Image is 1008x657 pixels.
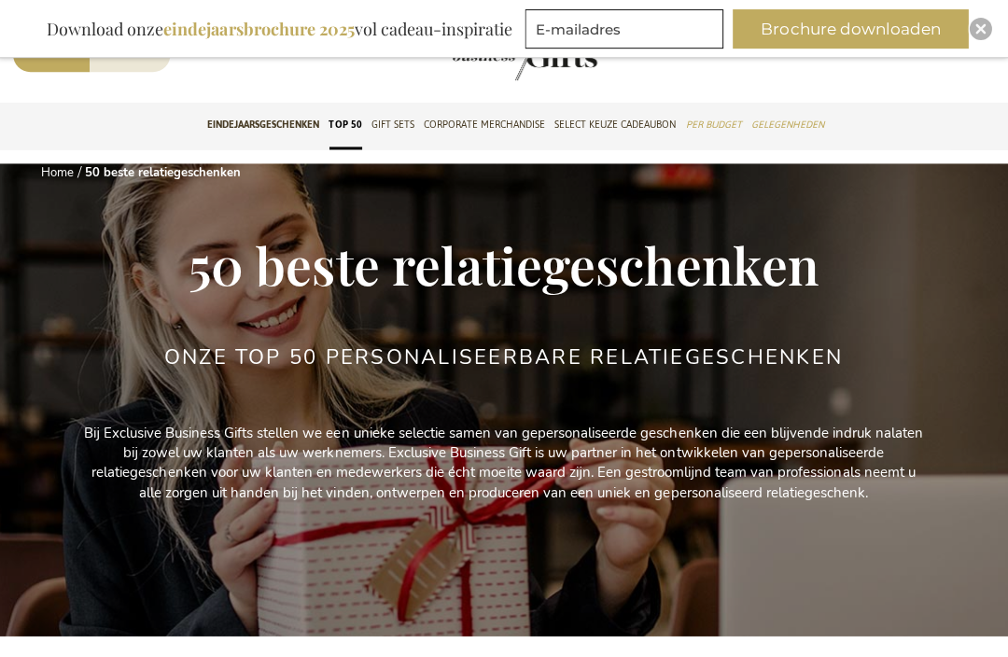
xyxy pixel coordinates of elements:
span: Corporate Merchandise [425,115,546,134]
span: Select Keuze Cadeaubon [555,115,677,134]
strong: 50 beste relatiegeschenken [87,163,243,180]
div: Download onze vol cadeau-inspiratie [40,9,522,49]
h2: Onze TOP 50 Personaliseerbare Relatiegeschenken [165,345,842,368]
a: Home [43,163,76,180]
b: eindejaarsbrochure 2025 [165,18,356,40]
span: Per Budget [686,115,742,134]
div: Close [969,18,991,40]
span: Gift Sets [372,115,415,134]
span: 50 beste relatiegeschenken [190,229,819,298]
span: Gelegenheden [751,115,824,134]
p: Bij Exclusive Business Gifts stellen we een unieke selectie samen van gepersonaliseerde geschenke... [84,423,924,503]
button: Brochure downloaden [733,9,968,49]
form: marketing offers and promotions [525,9,729,54]
input: E-mailadres [525,9,723,49]
img: Close [974,23,986,35]
span: Eindejaarsgeschenken [209,115,321,134]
